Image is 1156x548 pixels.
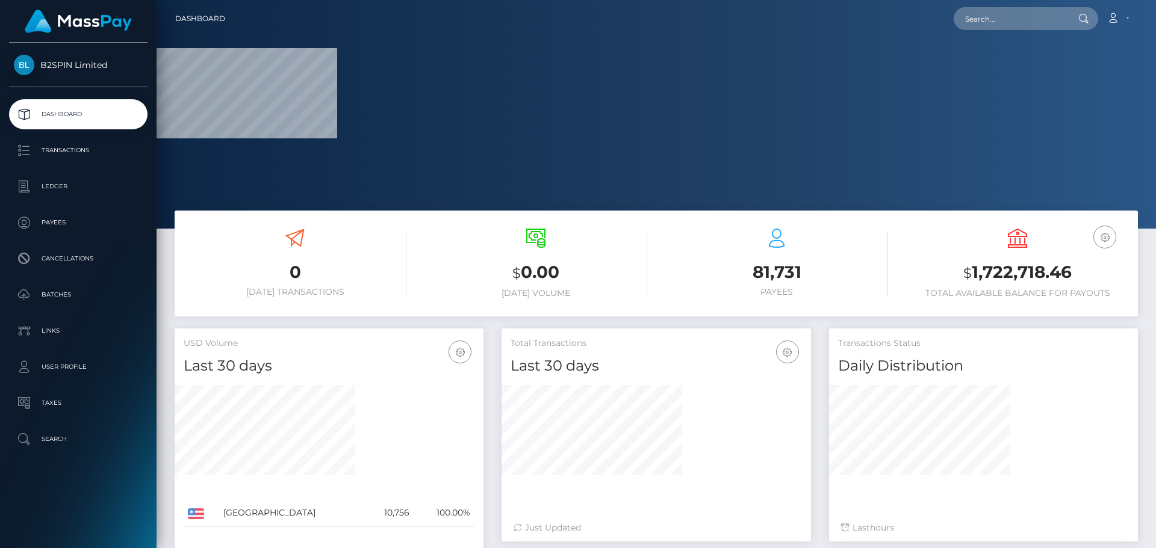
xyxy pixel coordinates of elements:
small: $ [963,265,972,282]
a: User Profile [9,352,148,382]
div: Last hours [841,522,1126,534]
a: Dashboard [175,6,225,31]
p: User Profile [14,358,143,376]
p: Taxes [14,394,143,412]
a: Payees [9,208,148,238]
p: Cancellations [14,250,143,268]
td: [GEOGRAPHIC_DATA] [219,499,365,527]
h4: Last 30 days [184,356,474,377]
h3: 1,722,718.46 [906,260,1129,285]
img: US.png [188,508,204,519]
h6: [DATE] Transactions [184,287,406,297]
h3: 0 [184,260,406,284]
a: Dashboard [9,99,148,129]
h6: Total Available Balance for Payouts [906,288,1129,298]
h6: Payees [665,287,888,297]
a: Ledger [9,171,148,202]
p: Payees [14,214,143,232]
a: Search [9,424,148,454]
h3: 81,731 [665,260,888,284]
img: MassPay Logo [25,10,132,33]
p: Search [14,430,143,448]
a: Batches [9,280,148,310]
p: Ledger [14,177,143,195]
a: Links [9,316,148,346]
img: B2SPIN Limited [14,55,34,75]
h5: Total Transactions [511,337,801,349]
div: Just Updated [514,522,798,534]
p: Dashboard [14,105,143,123]
a: Cancellations [9,244,148,274]
h4: Daily Distribution [838,356,1129,377]
p: Links [14,322,143,340]
p: Transactions [14,141,143,159]
td: 100.00% [414,499,474,527]
input: Search... [954,7,1067,30]
span: B2SPIN Limited [9,60,148,70]
h5: USD Volume [184,337,474,349]
h4: Last 30 days [511,356,801,377]
small: $ [512,265,521,282]
td: 10,756 [365,499,414,527]
h5: Transactions Status [838,337,1129,349]
a: Transactions [9,135,148,165]
a: Taxes [9,388,148,418]
p: Batches [14,286,143,304]
h3: 0.00 [424,260,647,285]
h6: [DATE] Volume [424,288,647,298]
